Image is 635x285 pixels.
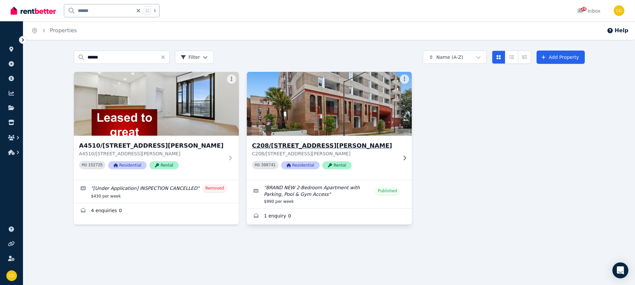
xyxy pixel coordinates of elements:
a: Edit listing: [Under Application] INSPECTION CANCELLED [74,180,239,203]
span: k [154,8,156,13]
small: PID [82,163,87,167]
code: 398741 [261,163,275,168]
p: A4510/[STREET_ADDRESS][PERSON_NAME] [79,150,224,157]
h3: C208/[STREET_ADDRESS][PERSON_NAME] [252,141,397,150]
h3: A4510/[STREET_ADDRESS][PERSON_NAME] [79,141,224,150]
code: 152725 [88,163,102,168]
img: Chris Dimitropoulos [6,270,17,281]
button: Compact list view [505,51,518,64]
button: Help [607,27,628,35]
div: View options [492,51,531,64]
a: Edit listing: BRAND NEW 2-Bedroom Apartment with Parking, Pool & Gym Access [247,180,412,208]
a: Add Property [537,51,585,64]
a: Enquiries for C208/165 Milton St, Ashbury [247,209,412,224]
a: C208/165 Milton St, AshburyC208/[STREET_ADDRESS][PERSON_NAME]C208/[STREET_ADDRESS][PERSON_NAME]PI... [247,72,412,180]
span: Filter [181,54,200,61]
button: Expanded list view [518,51,531,64]
nav: Breadcrumb [23,21,85,40]
span: 24 [581,7,586,11]
span: Name (A-Z) [436,54,463,61]
button: More options [227,74,236,84]
img: Chris Dimitropoulos [614,5,624,16]
p: C208/[STREET_ADDRESS][PERSON_NAME] [252,150,397,157]
img: RentBetter [11,6,56,16]
span: Residential [281,161,320,169]
a: A4510/1 Hamilton Crescent, RydeA4510/[STREET_ADDRESS][PERSON_NAME]A4510/[STREET_ADDRESS][PERSON_N... [74,72,239,180]
button: More options [400,74,409,84]
button: Filter [175,51,214,64]
img: A4510/1 Hamilton Crescent, Ryde [74,72,239,136]
button: Card view [492,51,505,64]
a: Enquiries for A4510/1 Hamilton Crescent, Ryde [74,203,239,219]
button: Name (A-Z) [423,51,487,64]
div: Inbox [577,8,600,14]
a: Properties [50,27,77,34]
div: Open Intercom Messenger [612,262,628,278]
span: Rental [322,161,352,169]
span: Residential [108,161,147,169]
img: C208/165 Milton St, Ashbury [242,70,416,137]
span: Rental [149,161,179,169]
small: PID [255,163,260,167]
button: Clear search [160,51,170,64]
